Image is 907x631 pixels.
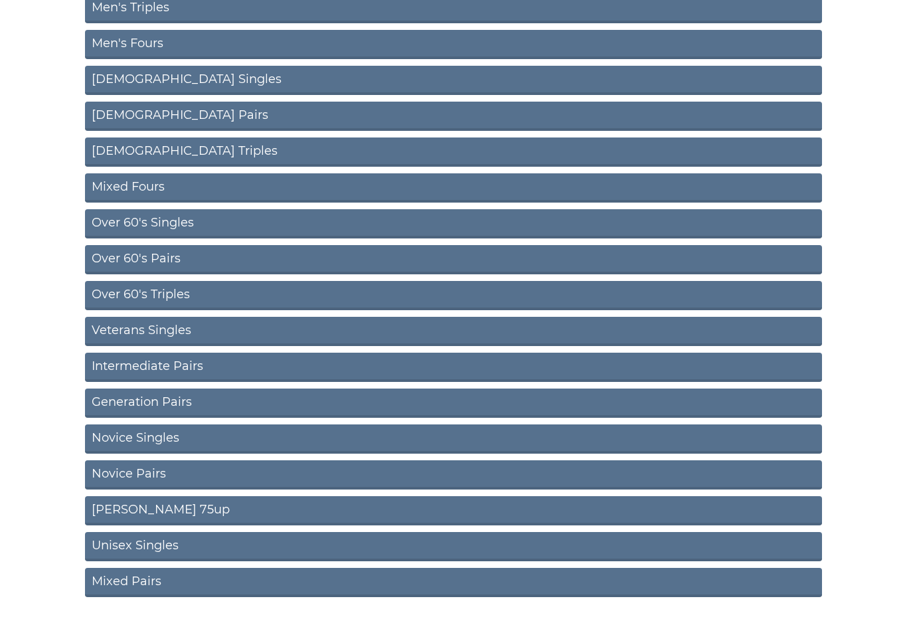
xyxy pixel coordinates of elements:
[85,102,822,131] a: [DEMOGRAPHIC_DATA] Pairs
[85,353,822,382] a: Intermediate Pairs
[85,281,822,310] a: Over 60's Triples
[85,568,822,597] a: Mixed Pairs
[85,173,822,203] a: Mixed Fours
[85,209,822,238] a: Over 60's Singles
[85,496,822,525] a: [PERSON_NAME] 75up
[85,245,822,274] a: Over 60's Pairs
[85,137,822,167] a: [DEMOGRAPHIC_DATA] Triples
[85,389,822,418] a: Generation Pairs
[85,30,822,59] a: Men's Fours
[85,532,822,561] a: Unisex Singles
[85,424,822,454] a: Novice Singles
[85,317,822,346] a: Veterans Singles
[85,460,822,490] a: Novice Pairs
[85,66,822,95] a: [DEMOGRAPHIC_DATA] Singles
